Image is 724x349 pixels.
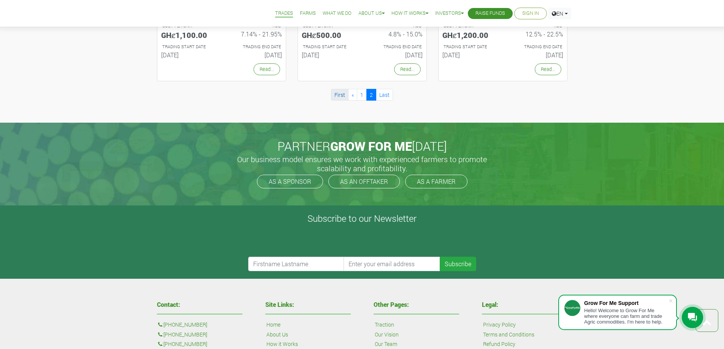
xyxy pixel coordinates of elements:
a: EN [548,8,571,19]
a: How it Works [266,340,298,348]
a: Last [376,89,393,101]
span: « [352,91,354,98]
input: Enter your email address [344,257,440,271]
a: Trades [275,9,293,17]
a: Refund Policy [483,340,515,348]
a: Our Vision [375,330,399,339]
h4: Site Links: [265,302,351,308]
a: About Us [358,9,385,17]
a: Read... [253,63,280,75]
a: Traction [375,321,394,329]
p: Estimated Trading Start Date [444,44,496,50]
iframe: reCAPTCHA [248,227,364,257]
h6: [DATE] [227,51,282,58]
h4: Legal: [482,302,567,308]
h6: [DATE] [442,51,497,58]
h6: Return on Funding is the percentage profit you stand to earn.Visit our FAQs more info. Visit our ... [227,30,282,38]
a: [PHONE_NUMBER] [163,330,207,339]
div: Hello! Welcome to Grow For Me where everyone can farm and trade Agric commodities. I'm here to help. [584,308,669,325]
p: Estimated Trading Start Date [303,44,355,50]
p: : [158,321,241,329]
a: AS AN OFFTAKER [328,175,400,188]
p: Estimated Trading End Date [510,44,562,50]
h2: PARTNER [DATE] [154,139,570,153]
h6: [DATE] [161,51,216,58]
p: Estimated Trading End Date [369,44,421,50]
a: Raise Funds [475,9,505,17]
h4: Subscribe to our Newsletter [10,213,714,224]
div: Grow For Me Support [584,300,669,306]
a: Read... [394,63,421,75]
h6: [DATE] [302,51,356,58]
a: 2 [366,89,376,101]
a: Terms and Conditions [483,330,534,339]
a: Our Team [375,340,397,348]
h5: GHȼ1,200.00 [442,30,497,39]
a: How it Works [391,9,428,17]
h6: [DATE] [368,51,423,58]
a: Home [266,321,280,329]
p: Estimated Trading Start Date [162,44,215,50]
h4: Contact: [157,302,242,308]
nav: Page Navigation [157,89,567,101]
h6: [DATE] [509,51,563,58]
a: Farms [300,9,316,17]
a: What We Do [323,9,352,17]
input: Firstname Lastname [248,257,345,271]
a: Read... [535,63,561,75]
p: : [158,330,241,339]
h6: Return on Funding is the percentage profit you stand to earn.Visit our FAQs more info. Visit our ... [509,30,563,38]
a: [PHONE_NUMBER] [163,340,207,348]
a: About Us [266,330,288,339]
a: 1 [357,89,367,101]
a: Privacy Policy [483,321,516,329]
a: Investors [435,9,464,17]
h5: GHȼ1,100.00 [161,30,216,39]
p: Estimated Trading End Date [228,44,281,50]
span: GROW FOR ME [330,138,412,154]
a: Sign In [522,9,539,17]
h6: Return on Funding is the percentage profit you stand to earn.Visit our FAQs more info. Visit our ... [368,30,423,38]
a: AS A FARMER [405,175,467,188]
p: : [158,340,241,348]
button: Subscribe [440,257,476,271]
a: [PHONE_NUMBER] [163,321,207,329]
h4: Other Pages: [374,302,459,308]
a: First [331,89,349,101]
h5: GHȼ500.00 [302,30,356,39]
a: AS A SPONSOR [257,175,323,188]
h5: Our business model ensures we work with experienced farmers to promote scalability and profitabil... [229,155,495,173]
